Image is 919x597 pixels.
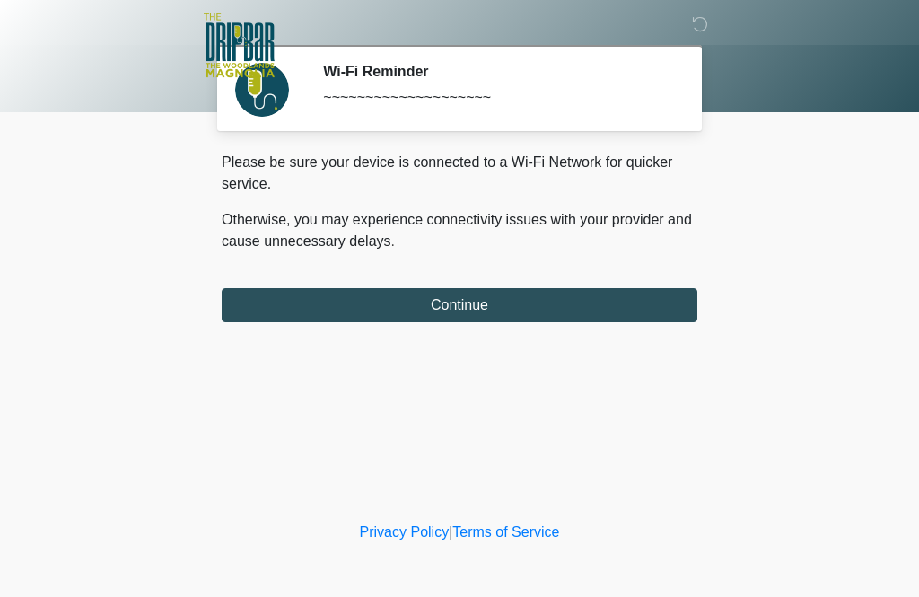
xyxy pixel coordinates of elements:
[323,87,670,109] div: ~~~~~~~~~~~~~~~~~~~~
[222,209,697,252] p: Otherwise, you may experience connectivity issues with your provider and cause unnecessary delays
[222,288,697,322] button: Continue
[204,13,275,79] img: The DripBar - Magnolia Logo
[449,524,452,540] a: |
[391,233,395,249] span: .
[222,152,697,195] p: Please be sure your device is connected to a Wi-Fi Network for quicker service.
[360,524,450,540] a: Privacy Policy
[452,524,559,540] a: Terms of Service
